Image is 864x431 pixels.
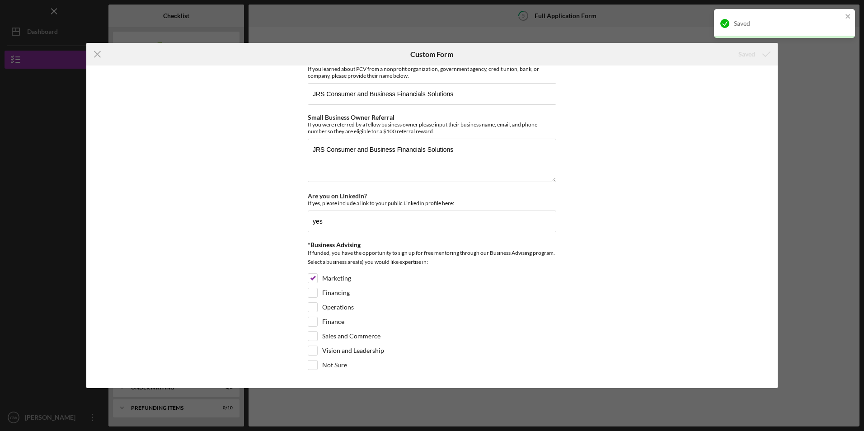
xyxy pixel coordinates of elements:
[734,20,842,27] div: Saved
[845,13,851,21] button: close
[738,45,755,63] div: Saved
[729,45,778,63] button: Saved
[322,317,344,326] label: Finance
[308,66,556,79] div: If you learned about PCV from a nonprofit organization, government agency, credit union, bank, or...
[308,121,556,135] div: If you were referred by a fellow business owner please input their business name, email, and phon...
[410,50,453,58] h6: Custom Form
[322,346,384,355] label: Vision and Leadership
[308,248,556,269] div: If funded, you have the opportunity to sign up for free mentoring through our Business Advising p...
[308,200,556,206] div: If yes, please include a link to your public LinkedIn profile here:
[322,303,354,312] label: Operations
[308,241,556,248] div: *Business Advising
[322,274,351,283] label: Marketing
[308,113,394,121] label: Small Business Owner Referral
[308,139,556,182] textarea: JRS Consumer and Business Financials Solutions
[322,288,350,297] label: Financing
[308,192,367,200] label: Are you on LinkedIn?
[322,332,380,341] label: Sales and Commerce
[322,361,347,370] label: Not Sure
